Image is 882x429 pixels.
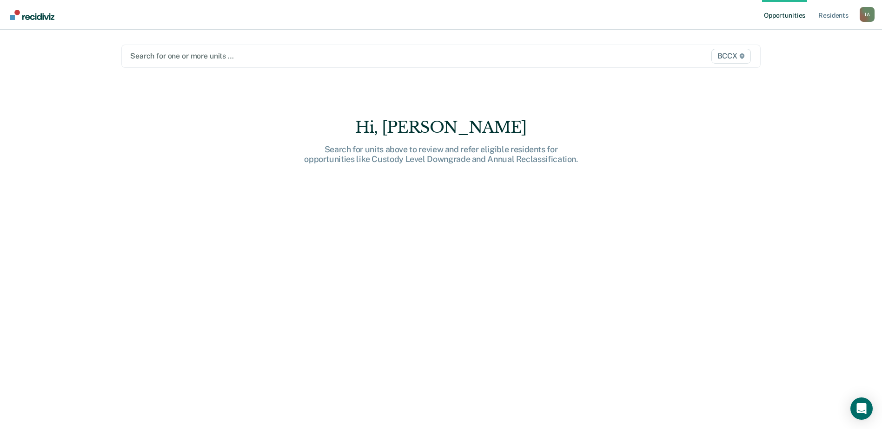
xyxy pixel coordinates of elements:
div: Search for units above to review and refer eligible residents for opportunities like Custody Leve... [292,144,590,164]
span: BCCX [711,49,751,64]
div: J A [860,7,875,22]
div: Hi, [PERSON_NAME] [292,118,590,137]
img: Recidiviz [10,10,54,20]
button: Profile dropdown button [860,7,875,22]
div: Open Intercom Messenger [850,397,873,420]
